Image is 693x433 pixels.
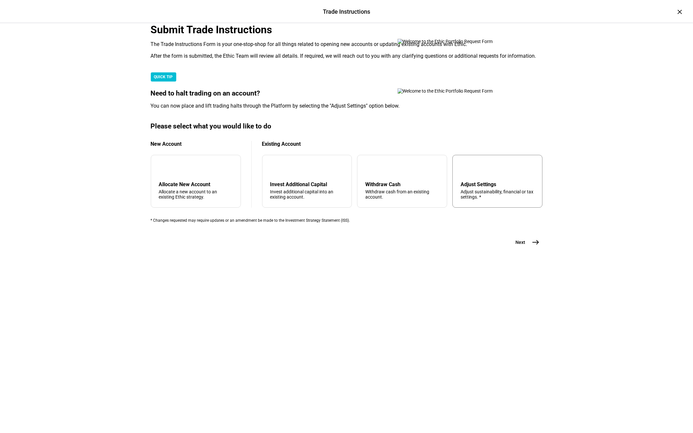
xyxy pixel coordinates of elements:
[516,239,526,246] span: Next
[159,189,233,200] div: Allocate a new account to an existing Ethic strategy.
[151,72,176,82] div: QUICK TIP
[151,141,241,147] div: New Account
[270,181,344,187] div: Invest Additional Capital
[365,189,439,200] div: Withdraw cash from an existing account.
[398,88,515,94] img: Welcome to the Ethic Portfolio Request Form
[272,164,279,172] mat-icon: arrow_downward
[262,141,543,147] div: Existing Account
[508,236,543,249] button: Next
[151,41,543,48] div: The Trade Instructions Form is your one-stop-shop for all things related to opening new accounts ...
[675,7,685,17] div: ×
[151,23,543,36] div: Submit Trade Instructions
[159,181,233,187] div: Allocate New Account
[367,164,374,172] mat-icon: arrow_upward
[461,163,471,173] mat-icon: tune
[461,181,534,187] div: Adjust Settings
[270,189,344,200] div: Invest additional capital into an existing account.
[151,218,543,223] div: * Changes requested may require updates or an amendment be made to the Investment Strategy Statem...
[532,238,540,246] mat-icon: east
[151,103,543,109] div: You can now place and lift trading halts through the Platform by selecting the "Adjust Settings" ...
[160,164,168,172] mat-icon: add
[151,89,543,97] div: Need to halt trading on an account?
[365,181,439,187] div: Withdraw Cash
[398,39,515,44] img: Welcome to the Ethic Portfolio Request Form
[151,53,543,59] div: After the form is submitted, the Ethic Team will review all details. If required, we will reach o...
[323,7,370,16] div: Trade Instructions
[151,122,543,130] div: Please select what you would like to do
[461,189,534,200] div: Adjust sustainability, financial or tax settings. *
